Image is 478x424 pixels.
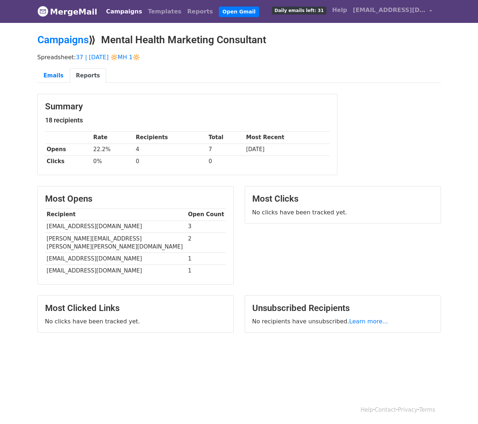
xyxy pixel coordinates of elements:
[134,144,207,156] td: 4
[186,253,226,265] td: 1
[92,156,134,167] td: 0%
[244,132,329,144] th: Most Recent
[186,233,226,253] td: 2
[45,233,186,253] td: [PERSON_NAME][EMAIL_ADDRESS][PERSON_NAME][PERSON_NAME][DOMAIN_NAME]
[45,221,186,233] td: [EMAIL_ADDRESS][DOMAIN_NAME]
[186,265,226,277] td: 1
[70,68,106,83] a: Reports
[207,132,244,144] th: Total
[45,144,92,156] th: Opens
[361,407,373,413] a: Help
[252,209,433,216] p: No clicks have been tracked yet.
[134,156,207,167] td: 0
[145,4,184,19] a: Templates
[45,194,226,204] h3: Most Opens
[252,194,433,204] h3: Most Clicks
[184,4,216,19] a: Reports
[92,132,134,144] th: Rate
[37,53,441,61] p: Spreadsheet:
[350,3,435,20] a: [EMAIL_ADDRESS][DOMAIN_NAME]
[207,156,244,167] td: 0
[269,3,329,17] a: Daily emails left: 31
[37,6,48,17] img: MergeMail logo
[45,209,186,221] th: Recipient
[76,54,140,61] a: 37 | [DATE] 🔆MH 1🔆
[398,407,417,413] a: Privacy
[219,7,259,17] a: Open Gmail
[252,303,433,314] h3: Unsubscribed Recipients
[37,68,70,83] a: Emails
[45,318,226,325] p: No clicks have been tracked yet.
[45,101,330,112] h3: Summary
[272,7,326,15] span: Daily emails left: 31
[134,132,207,144] th: Recipients
[353,6,426,15] span: [EMAIL_ADDRESS][DOMAIN_NAME]
[186,221,226,233] td: 3
[37,34,89,46] a: Campaigns
[37,34,441,46] h2: ⟫ Mental Health Marketing Consultant
[45,265,186,277] td: [EMAIL_ADDRESS][DOMAIN_NAME]
[45,303,226,314] h3: Most Clicked Links
[252,318,433,325] p: No recipients have unsubscribed.
[45,116,330,124] h5: 18 recipients
[92,144,134,156] td: 22.2%
[207,144,244,156] td: 7
[45,156,92,167] th: Clicks
[45,253,186,265] td: [EMAIL_ADDRESS][DOMAIN_NAME]
[37,4,97,19] a: MergeMail
[419,407,435,413] a: Terms
[349,318,388,325] a: Learn more...
[329,3,350,17] a: Help
[244,144,329,156] td: [DATE]
[103,4,145,19] a: Campaigns
[375,407,396,413] a: Contact
[186,209,226,221] th: Open Count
